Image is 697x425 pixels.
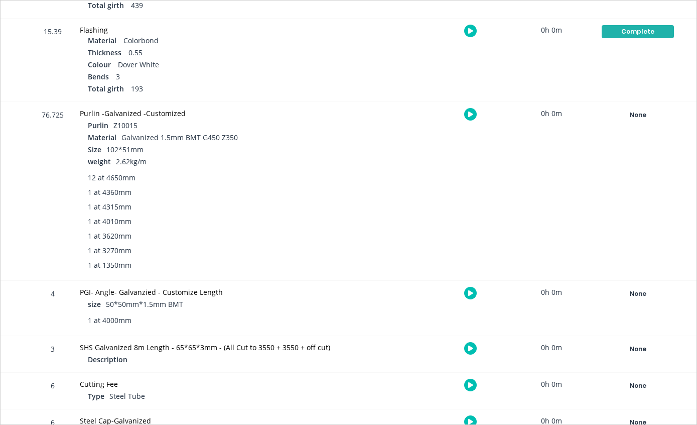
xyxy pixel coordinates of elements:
span: Material [88,132,116,143]
div: Flashing [80,25,339,35]
div: 0h 0m [514,102,589,125]
div: 4 [38,282,68,336]
div: 0h 0m [514,281,589,303]
span: 1 at 3620mm [88,231,131,241]
span: Material [88,35,116,46]
span: 1 at 1350mm [88,260,131,270]
div: 3 [88,71,339,83]
span: 50*50mm*1.5mm BMT [106,299,183,309]
div: 76.725 [38,103,68,280]
div: 193 [88,83,339,95]
div: 3 [38,338,68,372]
span: Thickness [88,47,121,58]
div: Cutting Fee [80,379,339,389]
button: Complete [601,25,674,39]
span: size [88,299,101,309]
div: 0h 0m [514,19,589,41]
button: None [601,287,674,301]
span: 1 at 4360mm [88,187,131,197]
div: 0h 0m [514,373,589,395]
span: Description [88,354,127,365]
button: None [601,108,674,122]
span: Size [88,144,101,155]
div: PGI- Angle- Galvanzied - Customize Length [80,287,339,297]
div: None [602,379,674,392]
span: 1 at 4315mm [88,201,131,212]
span: Galvanized 1.5mm BMT G450 Z350 [121,133,238,142]
span: Bends [88,71,109,82]
span: Z10015 [113,121,137,130]
span: Colour [88,59,111,70]
span: Type [88,391,104,401]
div: Complete [602,25,674,38]
span: Steel Tube [109,391,145,401]
button: None [601,342,674,356]
div: 0.55 [88,47,339,59]
span: weight [88,156,111,167]
div: Colorbond [88,35,339,47]
div: None [602,287,674,300]
span: Total girth [88,83,124,94]
div: None [602,109,674,122]
span: 1 at 4010mm [88,216,131,227]
div: 0h 0m [514,336,589,359]
div: 15.39 [38,20,68,101]
span: 2.62kg/m [116,157,147,166]
button: None [601,379,674,393]
span: 1 at 4000mm [88,315,131,326]
span: Purlin [88,120,108,131]
span: 102*51mm [106,145,144,154]
div: SHS Galvanized 8m Length - 65*65*3mm - (All Cut to 3550 + 3550 + off cut) [80,342,339,353]
div: Purlin -Galvanized -Customized [80,108,339,119]
div: None [602,343,674,356]
div: Dover White [88,59,339,71]
div: 6 [38,374,68,409]
span: 1 at 3270mm [88,245,131,256]
span: 12 at 4650mm [88,172,135,183]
